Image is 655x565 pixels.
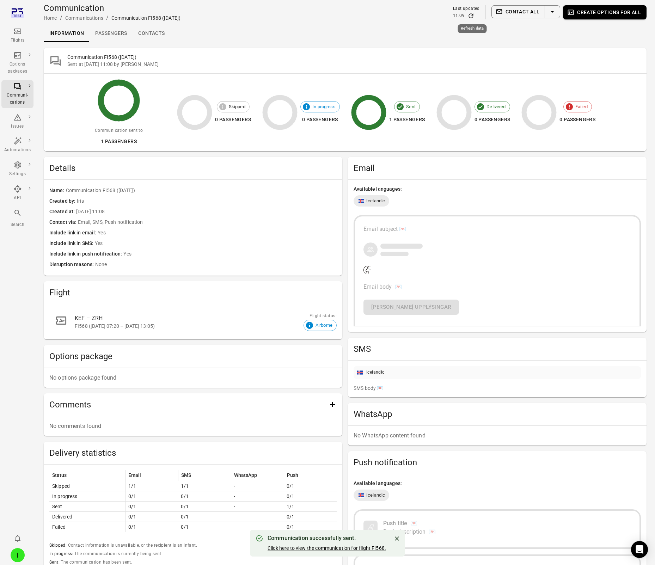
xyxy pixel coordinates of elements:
[4,221,31,228] div: Search
[4,123,31,130] div: Issues
[11,531,25,545] button: Notifications
[125,470,178,481] th: Email
[1,80,33,108] a: Communi-cations
[354,385,641,392] div: SMS body 💌
[354,409,641,420] h2: WhatsApp
[49,551,74,556] span: In progress:
[49,261,95,269] span: Disruption reasons
[125,522,178,532] td: 0/1
[49,543,68,548] span: Skipped:
[284,522,337,532] td: 0/1
[363,225,631,233] div: Email subject 💌
[77,197,337,205] span: Iris
[284,512,337,522] td: 0/1
[49,512,125,522] td: Delivered
[402,103,420,110] span: Sent
[67,61,641,68] div: Sent at [DATE] 11:08 by [PERSON_NAME]
[467,12,475,19] button: Refresh data
[44,14,180,22] nav: Breadcrumbs
[354,480,641,487] div: Available languages:
[304,313,337,320] div: Flight status:
[453,5,480,12] div: Last updated
[383,528,436,536] div: Push description 💌
[178,470,231,481] th: SMS
[98,229,337,237] span: Yes
[231,522,284,532] td: -
[76,208,337,216] span: [DATE] 11:08
[95,240,337,247] span: Yes
[231,502,284,512] td: -
[284,502,337,512] td: 1/1
[49,470,337,532] table: Communication delivery statistics
[95,127,143,134] div: Communication sent to
[389,115,425,124] div: 1 passengers
[1,183,33,204] a: API
[49,250,123,258] span: Include link in push notification
[49,197,77,205] span: Created by
[563,5,647,19] button: Create options for all
[363,266,371,274] img: Company logo
[49,502,125,512] td: Sent
[123,250,337,258] span: Yes
[68,543,197,548] span: Contact information is unavailable, or the recipient is an infant.
[65,15,103,21] a: Communications
[453,12,465,19] div: 11:09
[325,398,339,412] button: Add comment
[363,283,402,290] span: Email body 💌
[231,491,284,502] td: -
[44,25,90,42] a: Information
[4,61,31,75] div: Options packages
[483,103,509,110] span: Delivered
[366,197,385,204] span: Icelandic
[44,25,647,42] nav: Local navigation
[354,431,641,440] p: No WhatsApp content found
[354,343,641,355] h2: SMS
[4,92,31,106] div: Communi-cations
[49,491,125,502] td: In progress
[475,115,510,124] div: 0 passengers
[125,491,178,502] td: 0/1
[178,522,231,532] td: 0/1
[75,314,320,323] div: KEF – ZRH
[49,240,95,247] span: Include link in SMS
[111,14,180,22] div: Communication FI568 ([DATE])
[49,399,325,410] h2: Comments
[354,162,641,174] h2: Email
[95,137,143,146] div: 1 passengers
[11,548,25,562] div: I
[354,457,641,468] h2: Push notification
[4,171,31,178] div: Settings
[458,24,487,33] div: Refresh data
[61,560,132,565] span: The communication has been sent.
[1,135,33,156] a: Automations
[231,512,284,522] td: -
[4,147,31,154] div: Automations
[4,37,31,44] div: Flights
[491,5,560,18] div: Split button
[44,2,180,14] h1: Communication
[49,560,61,565] span: Sent:
[4,195,31,202] div: API
[231,470,284,481] th: WhatsApp
[78,219,337,226] span: Email, SMS, Push notification
[366,492,385,499] span: Icelandic
[49,481,125,491] td: Skipped
[354,195,389,207] div: Icelandic
[268,534,386,542] div: Communication successfully sent.
[106,14,109,22] li: /
[354,490,389,501] div: Icelandic
[8,545,27,565] button: Iris
[312,322,336,329] span: Airborne
[125,481,178,491] td: 1/1
[125,512,178,522] td: 0/1
[383,519,436,528] div: Push title 💌
[1,49,33,77] a: Options packages
[1,111,33,132] a: Issues
[49,219,78,226] span: Contact via
[215,115,251,124] div: 0 passengers
[49,351,337,362] h2: Options package
[559,115,595,124] div: 0 passengers
[284,481,337,491] td: 0/1
[178,502,231,512] td: 0/1
[44,15,57,21] a: Home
